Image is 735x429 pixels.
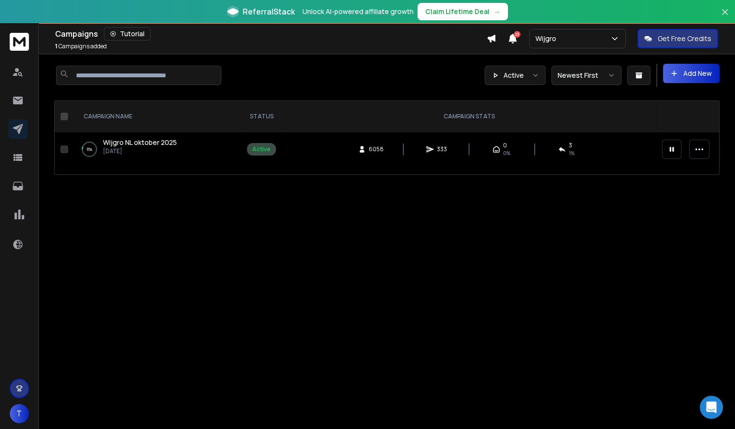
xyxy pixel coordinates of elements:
[437,145,447,153] span: 333
[569,142,572,149] span: 3
[569,149,575,157] span: 1 %
[55,43,107,50] p: Campaigns added
[243,6,295,17] span: ReferralStack
[72,132,241,167] td: 6%Wijgro NL oktober 2025[DATE]
[369,145,384,153] span: 6058
[241,101,282,132] th: STATUS
[103,147,177,155] p: [DATE]
[658,34,711,43] p: Get Free Credits
[503,142,507,149] span: 0
[493,7,500,16] span: →
[252,145,271,153] div: Active
[87,144,92,154] p: 6 %
[303,7,414,16] p: Unlock AI-powered affiliate growth
[418,3,508,20] button: Claim Lifetime Deal→
[72,101,241,132] th: CAMPAIGN NAME
[10,404,29,423] button: T
[700,396,723,419] div: Open Intercom Messenger
[504,71,524,80] p: Active
[503,149,510,157] span: 0%
[663,64,720,83] button: Add New
[55,27,487,41] div: Campaigns
[637,29,718,48] button: Get Free Credits
[514,31,520,38] span: 23
[55,42,58,50] span: 1
[551,66,621,85] button: Newest First
[103,138,177,147] a: Wijgro NL oktober 2025
[282,101,656,132] th: CAMPAIGN STATS
[535,34,560,43] p: Wijgro
[104,27,151,41] button: Tutorial
[719,6,731,29] button: Close banner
